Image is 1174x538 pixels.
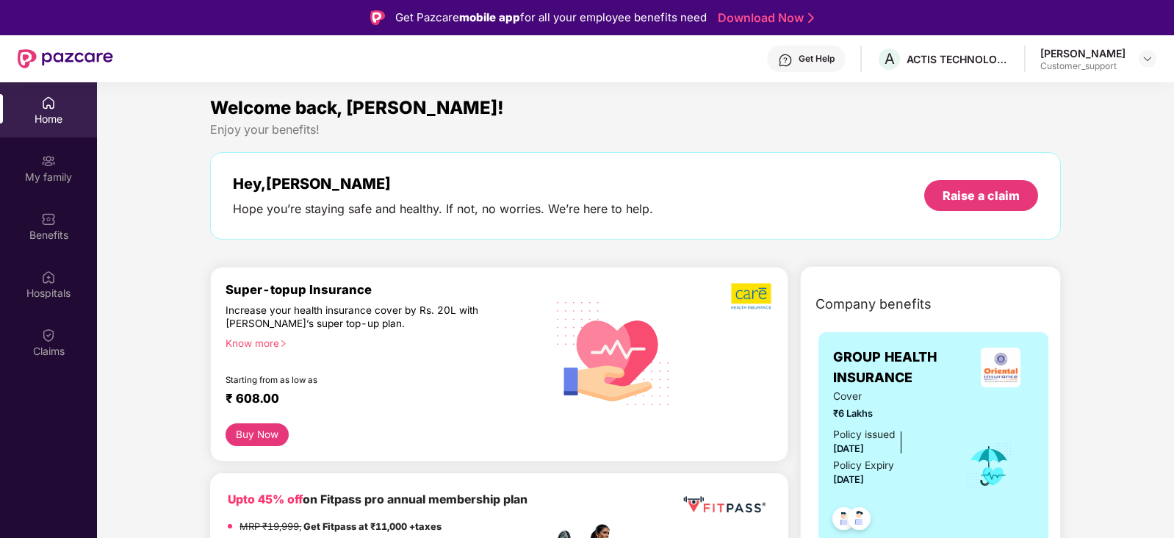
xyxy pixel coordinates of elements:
img: svg+xml;base64,PHN2ZyB4bWxucz0iaHR0cDovL3d3dy53My5vcmcvMjAwMC9zdmciIHhtbG5zOnhsaW5rPSJodHRwOi8vd3... [545,283,682,422]
div: Policy issued [833,427,895,443]
div: Enjoy your benefits! [210,122,1060,137]
img: b5dec4f62d2307b9de63beb79f102df3.png [731,282,773,310]
span: Welcome back, [PERSON_NAME]! [210,97,504,118]
div: Know more [226,337,536,347]
img: Logo [370,10,385,25]
div: Raise a claim [943,187,1020,204]
span: [DATE] [833,474,864,485]
div: Get Help [799,53,835,65]
img: svg+xml;base64,PHN2ZyB3aWR0aD0iMjAiIGhlaWdodD0iMjAiIHZpZXdCb3g9IjAgMCAyMCAyMCIgZmlsbD0ibm9uZSIgeG... [41,154,56,168]
img: svg+xml;base64,PHN2ZyBpZD0iSGVscC0zMngzMiIgeG1sbnM9Imh0dHA6Ly93d3cudzMub3JnLzIwMDAvc3ZnIiB3aWR0aD... [778,53,793,68]
img: insurerLogo [981,348,1020,387]
div: Customer_support [1040,60,1126,72]
img: svg+xml;base64,PHN2ZyBpZD0iSG9zcGl0YWxzIiB4bWxucz0iaHR0cDovL3d3dy53My5vcmcvMjAwMC9zdmciIHdpZHRoPS... [41,270,56,284]
div: Hey, [PERSON_NAME] [233,175,653,193]
div: Get Pazcare for all your employee benefits need [395,9,707,26]
span: [DATE] [833,443,864,454]
img: icon [965,442,1013,490]
div: ₹ 608.00 [226,391,530,409]
b: on Fitpass pro annual membership plan [228,492,527,506]
del: MRP ₹19,999, [240,521,301,532]
div: Policy Expiry [833,458,894,474]
b: Upto 45% off [228,492,303,506]
span: right [279,340,287,348]
img: svg+xml;base64,PHN2ZyBpZD0iSG9tZSIgeG1sbnM9Imh0dHA6Ly93d3cudzMub3JnLzIwMDAvc3ZnIiB3aWR0aD0iMjAiIG... [41,96,56,110]
img: svg+xml;base64,PHN2ZyBpZD0iRHJvcGRvd24tMzJ4MzIiIHhtbG5zPSJodHRwOi8vd3d3LnczLm9yZy8yMDAwL3N2ZyIgd2... [1142,53,1153,65]
button: Buy Now [226,423,288,446]
img: svg+xml;base64,PHN2ZyBpZD0iQ2xhaW0iIHhtbG5zPSJodHRwOi8vd3d3LnczLm9yZy8yMDAwL3N2ZyIgd2lkdGg9IjIwIi... [41,328,56,342]
div: Starting from as low as [226,375,482,385]
div: Increase your health insurance cover by Rs. 20L with [PERSON_NAME]’s super top-up plan. [226,304,481,330]
span: Company benefits [815,294,932,315]
img: Stroke [808,10,814,26]
span: GROUP HEALTH INSURANCE [833,347,968,389]
div: [PERSON_NAME] [1040,46,1126,60]
img: svg+xml;base64,PHN2ZyBpZD0iQmVuZWZpdHMiIHhtbG5zPSJodHRwOi8vd3d3LnczLm9yZy8yMDAwL3N2ZyIgd2lkdGg9Ij... [41,212,56,226]
span: A [885,50,895,68]
span: Cover [833,389,946,405]
strong: Get Fitpass at ₹11,000 +taxes [303,521,442,532]
div: Super-topup Insurance [226,282,544,297]
img: fppp.png [680,491,768,518]
div: ACTIS TECHNOLOGIES PRIVATE LIMITED [907,52,1009,66]
strong: mobile app [459,10,520,24]
a: Download Now [718,10,810,26]
img: New Pazcare Logo [18,49,113,68]
span: ₹6 Lakhs [833,406,946,421]
div: Hope you’re staying safe and healthy. If not, no worries. We’re here to help. [233,201,653,217]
